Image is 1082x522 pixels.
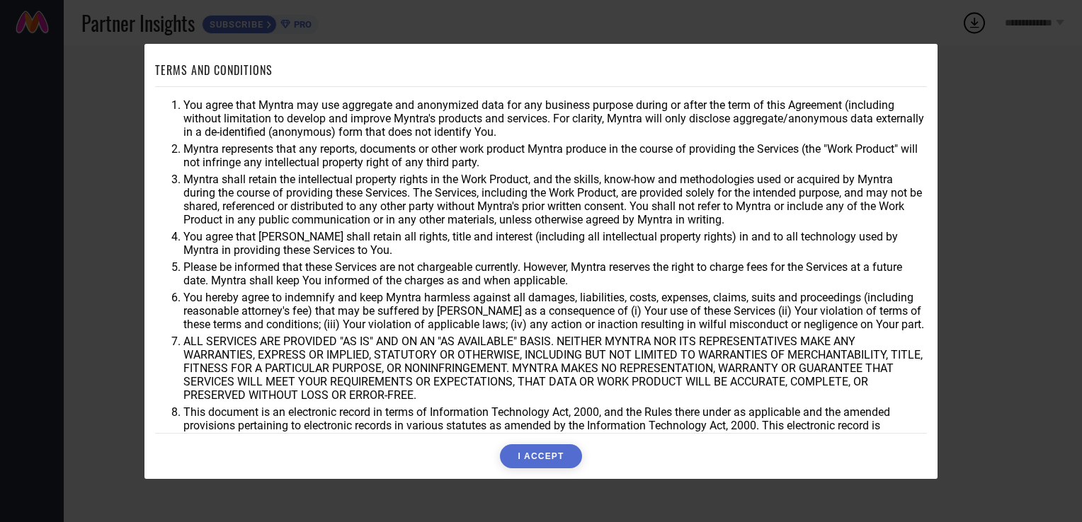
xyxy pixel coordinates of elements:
[183,405,927,446] li: This document is an electronic record in terms of Information Technology Act, 2000, and the Rules...
[183,173,927,226] li: Myntra shall retain the intellectual property rights in the Work Product, and the skills, know-ho...
[183,260,927,287] li: Please be informed that these Services are not chargeable currently. However, Myntra reserves the...
[183,291,927,331] li: You hereby agree to indemnify and keep Myntra harmless against all damages, liabilities, costs, e...
[183,335,927,402] li: ALL SERVICES ARE PROVIDED "AS IS" AND ON AN "AS AVAILABLE" BASIS. NEITHER MYNTRA NOR ITS REPRESEN...
[500,444,581,468] button: I ACCEPT
[183,230,927,257] li: You agree that [PERSON_NAME] shall retain all rights, title and interest (including all intellect...
[183,142,927,169] li: Myntra represents that any reports, documents or other work product Myntra produce in the course ...
[155,62,273,79] h1: TERMS AND CONDITIONS
[183,98,927,139] li: You agree that Myntra may use aggregate and anonymized data for any business purpose during or af...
